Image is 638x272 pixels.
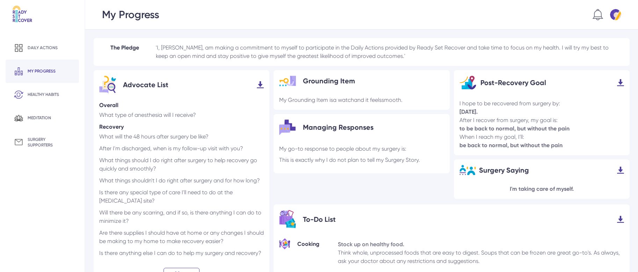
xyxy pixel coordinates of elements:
[459,108,570,116] div: [DATE].
[99,144,264,153] div: After I'm discharged, when is my follow-up visit with you?
[257,81,264,88] img: Download icn
[279,76,296,86] img: Illustration da2
[338,249,624,265] p: Think whole, unprocessed foods that are easy to digest. Soups that can be frozen are great go-to'...
[110,44,139,60] div: The Pledge
[561,142,563,149] div: .
[6,106,79,130] a: Meditation icn meditation
[297,240,319,248] div: Cooking
[593,9,603,20] img: Notification
[99,229,264,245] div: Are there supplies I should have at home or any changes I should be making to my home to make rec...
[99,176,264,185] div: What things shouldn't I do right after surgery and for how long?
[14,137,23,147] img: Surgery supporters icn
[382,97,403,103] span: smooth.
[99,188,264,205] div: Is there any special type of care I'll need to do at the [MEDICAL_DATA] site?
[6,130,79,155] a: Surgery supporters icn surgery supporters
[459,165,476,175] img: Illustration da8
[99,156,264,173] div: What things should I do right after surgery to help recovery go quickly and smoothly?
[459,185,624,193] div: I'm taking care of myself.
[6,36,79,60] a: Daily action icn Daily actions
[123,80,168,90] div: Advocate List
[99,209,264,225] div: Will there be any scarring, and if so, is there anything I can do to minimize it?
[14,67,23,76] img: My progress icn
[13,6,32,22] img: Logo
[303,214,336,224] div: To-Do List
[14,113,23,123] img: Meditation icn
[14,43,23,53] img: Daily action icn
[610,9,621,20] img: Default profile pic 7
[28,68,56,74] div: my progress
[279,145,420,156] div: My go-to response to people about my surgery is:
[279,96,403,104] div: My Grounding Item is and it feels
[568,125,570,132] div: .
[459,76,476,90] img: Illustration da3
[99,133,264,141] div: What will the 48 hours after surgery be like?
[6,83,79,106] a: Healthy habits icn healthy habits
[156,44,613,60] div: 'I, [PERSON_NAME], am making a commitment to myself to participate in the Daily Actions provided ...
[99,76,116,94] img: Illustration da1
[279,238,290,249] img: 01 illustration da11
[479,165,529,175] div: Surgery Saying
[99,101,264,109] div: Overall
[303,122,374,132] div: Managing Responses
[99,123,264,131] div: Recovery
[459,141,570,150] div: be back to normal, but without the pain
[617,216,624,223] img: Download icn
[279,156,420,164] p: This is exactly why I do not plan to tell my Surgery Story.
[99,249,264,257] div: Is there anything else I can do to help my surgery and recovery?
[459,99,570,150] div: After I recover from surgery, my goal is: When I reach my goal, I'll:
[338,240,624,249] div: Stock up on healthy food.
[28,92,59,97] div: healthy habits
[480,78,546,88] div: Post-Recovery Goal
[459,124,570,133] div: to be back to normal, but without the pain
[333,97,354,103] span: a watch
[303,76,355,86] div: Grounding Item
[28,115,51,121] div: meditation
[279,210,296,228] img: 03 illustration da11
[6,6,79,36] a: Logo
[279,120,296,135] img: Illustration da6
[102,8,159,21] div: My Progress
[99,111,264,119] p: What type of anesthesia will I receive?
[617,167,624,174] img: Download icn
[28,137,71,148] div: surgery supporters
[28,45,58,51] div: Daily actions
[14,90,23,99] img: Healthy habits icn
[617,79,624,86] img: Download icn
[459,99,570,116] div: I hope to be recovered from surgery by:
[6,60,79,83] a: My progress icn my progress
